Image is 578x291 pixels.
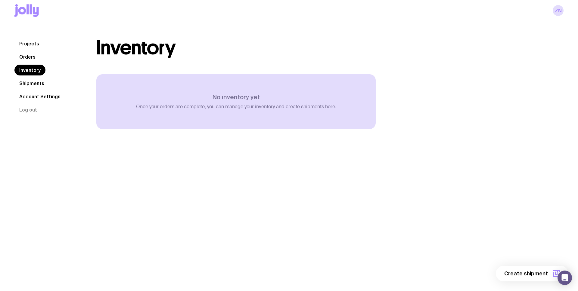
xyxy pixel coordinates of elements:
[14,65,45,75] a: Inventory
[96,38,176,57] h1: Inventory
[14,38,44,49] a: Projects
[496,266,568,281] button: Create shipment
[553,5,564,16] a: ZN
[14,78,49,89] a: Shipments
[504,270,548,277] span: Create shipment
[14,91,65,102] a: Account Settings
[136,93,336,101] h3: No inventory yet
[558,271,572,285] div: Open Intercom Messenger
[14,104,42,115] button: Log out
[14,51,40,62] a: Orders
[136,104,336,110] p: Once your orders are complete, you can manage your inventory and create shipments here.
